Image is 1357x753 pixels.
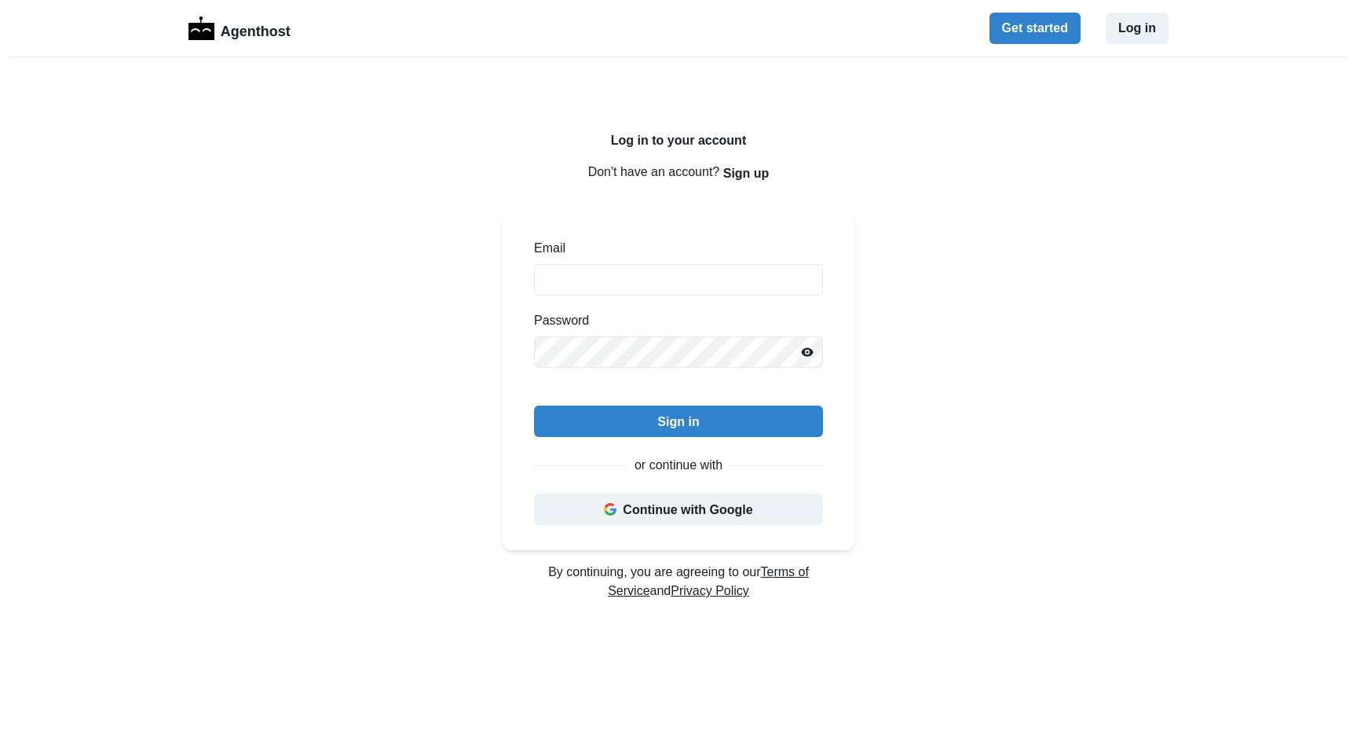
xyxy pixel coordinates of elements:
p: Agenthost [221,15,291,42]
p: Don't have an account? [503,157,854,189]
button: Sign up [723,157,770,189]
button: Log in [1106,13,1169,44]
button: Reveal password [792,336,823,368]
a: Privacy Policy [671,584,749,597]
img: Logo [188,17,214,40]
h2: Log in to your account [503,133,854,148]
button: Get started [989,13,1081,44]
label: Email [534,239,814,258]
p: By continuing, you are agreeing to our and [503,563,854,601]
a: Terms of Service [608,565,809,597]
button: Continue with Google [534,494,823,525]
button: Sign in [534,406,823,437]
a: LogoAgenthost [188,15,291,42]
p: or continue with [635,456,722,475]
label: Password [534,311,814,330]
